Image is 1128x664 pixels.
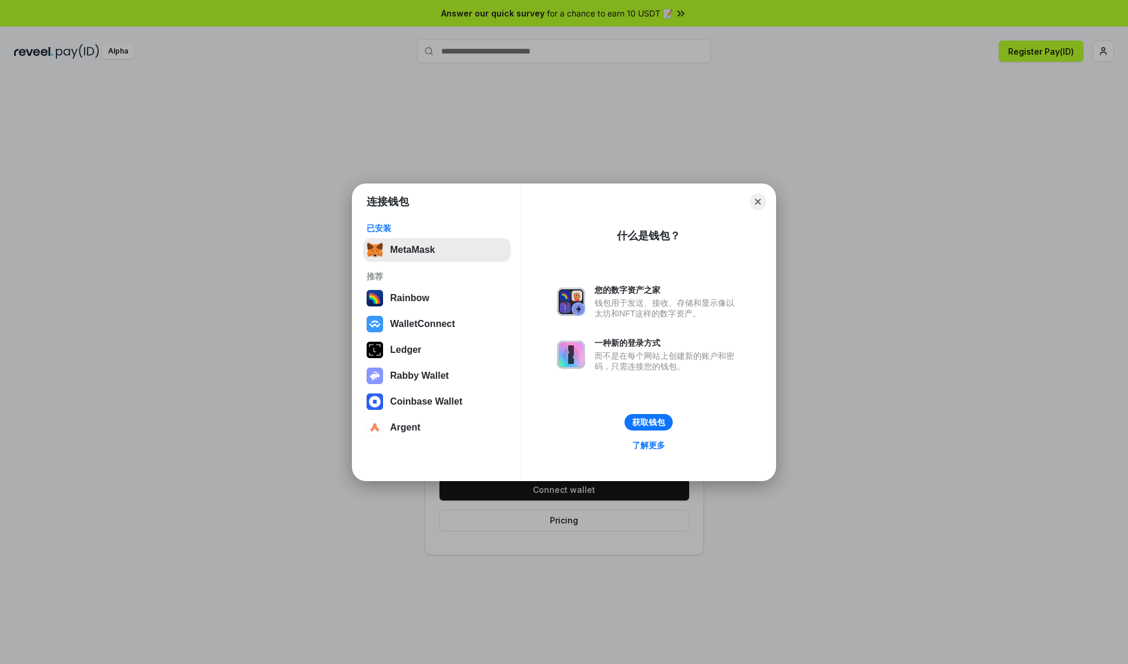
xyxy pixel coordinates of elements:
[750,193,766,210] button: Close
[390,396,462,407] div: Coinbase Wallet
[367,242,383,258] img: svg+xml,%3Csvg%20fill%3D%22none%22%20height%3D%2233%22%20viewBox%3D%220%200%2035%2033%22%20width%...
[595,351,740,372] div: 而不是在每个网站上创建新的账户和密码，只需连接您的钱包。
[363,390,511,413] button: Coinbase Wallet
[595,298,740,319] div: 钱包用于发送、接收、存储和显示像以太坊和NFT这样的数字资产。
[390,245,435,255] div: MetaMask
[390,371,449,381] div: Rabby Wallet
[557,341,585,369] img: svg+xml,%3Csvg%20xmlns%3D%22http%3A%2F%2Fwww.w3.org%2F2000%2Fsvg%22%20fill%3D%22none%22%20viewBox...
[367,342,383,358] img: svg+xml,%3Csvg%20xmlns%3D%22http%3A%2F%2Fwww.w3.org%2F2000%2Fsvg%22%20width%3D%2228%22%20height%3...
[557,288,585,316] img: svg+xml,%3Csvg%20xmlns%3D%22http%3A%2F%2Fwww.w3.org%2F2000%2Fsvg%22%20fill%3D%22none%22%20viewBox...
[367,195,409,209] h1: 连接钱包
[390,345,421,355] div: Ledger
[367,271,507,282] div: 推荐
[363,416,511,439] button: Argent
[367,419,383,436] img: svg+xml,%3Csvg%20width%3D%2228%22%20height%3D%2228%22%20viewBox%3D%220%200%2028%2028%22%20fill%3D...
[363,338,511,362] button: Ledger
[363,312,511,336] button: WalletConnect
[363,286,511,310] button: Rainbow
[363,364,511,388] button: Rabby Wallet
[367,290,383,306] img: svg+xml,%3Csvg%20width%3D%22120%22%20height%3D%22120%22%20viewBox%3D%220%200%20120%20120%22%20fil...
[390,422,421,433] div: Argent
[617,229,680,243] div: 什么是钱包？
[632,417,665,428] div: 获取钱包
[390,293,429,303] div: Rainbow
[367,316,383,332] img: svg+xml,%3Csvg%20width%3D%2228%22%20height%3D%2228%22%20viewBox%3D%220%200%2028%2028%22%20fill%3D...
[363,238,511,262] button: MetaMask
[632,440,665,451] div: 了解更多
[367,368,383,384] img: svg+xml,%3Csvg%20xmlns%3D%22http%3A%2F%2Fwww.w3.org%2F2000%2Fsvg%22%20fill%3D%22none%22%20viewBox...
[367,393,383,410] img: svg+xml,%3Csvg%20width%3D%2228%22%20height%3D%2228%22%20viewBox%3D%220%200%2028%2028%22%20fill%3D...
[625,414,673,431] button: 获取钱包
[367,223,507,233] div: 已安装
[625,438,672,453] a: 了解更多
[595,285,740,295] div: 您的数字资产之家
[595,338,740,348] div: 一种新的登录方式
[390,319,455,329] div: WalletConnect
